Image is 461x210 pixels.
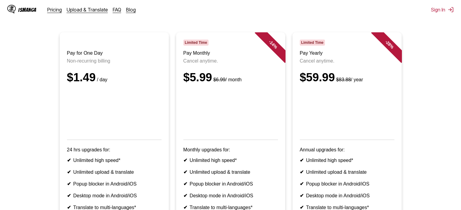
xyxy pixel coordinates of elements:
[300,71,394,84] div: $59.99
[67,7,108,13] a: Upload & Translate
[300,181,304,186] b: ✔
[300,58,394,64] p: Cancel anytime.
[183,169,278,175] li: Unlimited upload & translate
[300,157,394,163] li: Unlimited high speed*
[183,205,187,210] b: ✔
[183,170,187,175] b: ✔
[67,193,162,199] li: Desktop mode in Android/iOS
[67,170,71,175] b: ✔
[371,26,407,63] div: - 28 %
[67,193,71,198] b: ✔
[67,58,162,64] p: Non-recurring billing
[47,7,62,13] a: Pricing
[183,91,278,131] iframe: PayPal
[213,77,225,82] s: $6.99
[183,193,278,199] li: Desktop mode in Android/iOS
[183,181,278,187] li: Popup blocker in Android/iOS
[183,193,187,198] b: ✔
[300,40,325,46] span: Limited Time
[336,77,351,82] s: $83.88
[183,58,278,64] p: Cancel anytime.
[67,147,162,153] p: 24 hrs upgrades for:
[300,170,304,175] b: ✔
[183,71,278,84] div: $5.99
[113,7,121,13] a: FAQ
[183,50,278,56] h3: Pay Monthly
[300,158,304,163] b: ✔
[67,158,71,163] b: ✔
[183,181,187,186] b: ✔
[67,91,162,131] iframe: PayPal
[300,91,394,131] iframe: PayPal
[300,193,304,198] b: ✔
[300,181,394,187] li: Popup blocker in Android/iOS
[183,157,278,163] li: Unlimited high speed*
[67,181,162,187] li: Popup blocker in Android/iOS
[212,77,242,82] small: / month
[67,157,162,163] li: Unlimited high speed*
[300,50,394,56] h3: Pay Yearly
[183,40,209,46] span: Limited Time
[96,77,108,82] small: / day
[7,5,47,15] a: IsManga LogoIsManga
[300,205,304,210] b: ✔
[335,77,363,82] small: / year
[18,7,36,13] div: IsManga
[7,5,16,13] img: IsManga Logo
[255,26,291,63] div: - 14 %
[67,169,162,175] li: Unlimited upload & translate
[67,71,162,84] div: $1.49
[300,169,394,175] li: Unlimited upload & translate
[183,147,278,153] p: Monthly upgrades for:
[448,7,454,13] img: Sign out
[67,181,71,186] b: ✔
[431,7,454,13] button: Sign In
[67,50,162,56] h3: Pay for One Day
[67,205,71,210] b: ✔
[126,7,136,13] a: Blog
[183,158,187,163] b: ✔
[300,147,394,153] p: Annual upgrades for:
[300,193,394,199] li: Desktop mode in Android/iOS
